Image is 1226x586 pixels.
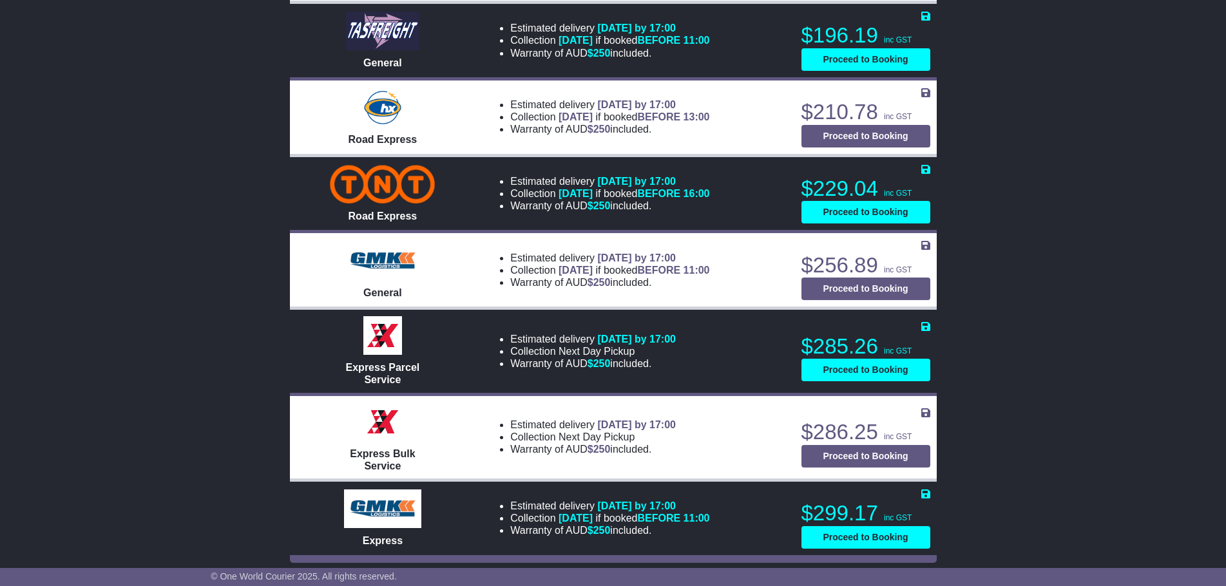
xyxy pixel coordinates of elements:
li: Estimated delivery [510,99,709,111]
li: Warranty of AUD included. [510,357,676,370]
span: [DATE] [559,35,593,46]
span: Road Express [349,211,417,222]
span: 11:00 [684,265,710,276]
img: Hunter Express: Road Express [361,88,404,127]
li: Estimated delivery [510,500,709,512]
span: $ [588,444,611,455]
span: [DATE] by 17:00 [597,176,676,187]
span: 250 [593,444,611,455]
span: [DATE] by 17:00 [597,500,676,511]
li: Collection [510,431,676,443]
span: if booked [559,513,709,524]
span: Express [363,535,403,546]
li: Collection [510,34,709,46]
span: 11:00 [684,513,710,524]
span: Next Day Pickup [559,346,635,357]
span: inc GST [884,35,912,44]
p: $210.78 [801,99,930,125]
span: if booked [559,111,709,122]
p: $299.17 [801,500,930,526]
li: Collection [510,187,709,200]
span: 250 [593,358,611,369]
span: 13:00 [684,111,710,122]
span: [DATE] by 17:00 [597,419,676,430]
span: [DATE] by 17:00 [597,23,676,33]
li: Warranty of AUD included. [510,200,709,212]
span: inc GST [884,265,912,274]
span: $ [588,48,611,59]
button: Proceed to Booking [801,201,930,223]
span: inc GST [884,513,912,522]
span: $ [588,358,611,369]
li: Warranty of AUD included. [510,276,709,288]
li: Warranty of AUD included. [510,524,709,536]
button: Proceed to Booking [801,125,930,147]
span: BEFORE [637,111,680,122]
li: Collection [510,512,709,524]
span: 250 [593,48,611,59]
span: Express Bulk Service [350,448,415,471]
li: Warranty of AUD included. [510,47,709,59]
span: Road Express [349,134,417,145]
span: [DATE] by 17:00 [597,252,676,263]
li: Warranty of AUD included. [510,443,676,455]
button: Proceed to Booking [801,359,930,381]
span: $ [588,124,611,135]
span: BEFORE [637,188,680,199]
span: BEFORE [637,265,680,276]
button: Proceed to Booking [801,48,930,71]
span: [DATE] [559,111,593,122]
img: TNT Domestic: Road Express [330,165,435,203]
span: 250 [593,525,611,536]
span: BEFORE [637,35,680,46]
img: GMK Logistics: General [344,241,421,280]
p: $286.25 [801,419,930,445]
button: Proceed to Booking [801,526,930,549]
p: $196.19 [801,23,930,48]
img: GMK Logistics: Express [344,489,421,528]
button: Proceed to Booking [801,278,930,300]
span: Express Parcel Service [346,362,420,385]
span: inc GST [884,112,912,121]
span: if booked [559,35,709,46]
span: [DATE] by 17:00 [597,334,676,345]
span: $ [588,200,611,211]
span: [DATE] [559,265,593,276]
span: 16:00 [684,188,710,199]
button: Proceed to Booking [801,445,930,468]
span: 11:00 [684,35,710,46]
img: Tasfreight: General [346,12,419,50]
span: [DATE] by 17:00 [597,99,676,110]
span: inc GST [884,189,912,198]
li: Collection [510,345,676,357]
span: inc GST [884,346,912,355]
span: inc GST [884,432,912,441]
img: Border Express: Express Parcel Service [363,316,402,355]
span: General [363,57,402,68]
span: if booked [559,265,709,276]
li: Warranty of AUD included. [510,123,709,135]
li: Collection [510,111,709,123]
li: Estimated delivery [510,252,709,264]
li: Estimated delivery [510,333,676,345]
span: 250 [593,200,611,211]
li: Estimated delivery [510,175,709,187]
span: [DATE] [559,188,593,199]
span: $ [588,277,611,288]
p: $285.26 [801,334,930,359]
span: 250 [593,277,611,288]
span: Next Day Pickup [559,431,635,442]
li: Estimated delivery [510,22,709,34]
span: $ [588,525,611,536]
p: $229.04 [801,176,930,202]
li: Collection [510,264,709,276]
span: General [363,287,402,298]
span: if booked [559,188,709,199]
span: © One World Courier 2025. All rights reserved. [211,571,397,581]
span: 250 [593,124,611,135]
span: BEFORE [637,513,680,524]
p: $256.89 [801,252,930,278]
span: [DATE] [559,513,593,524]
img: Border Express: Express Bulk Service [363,402,402,441]
li: Estimated delivery [510,419,676,431]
